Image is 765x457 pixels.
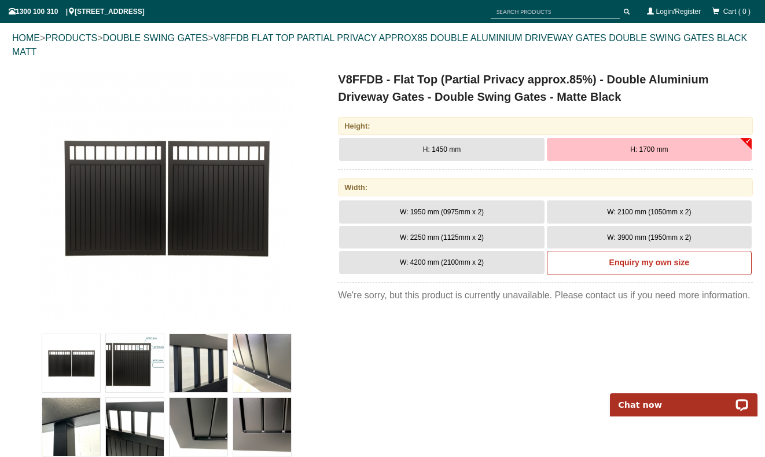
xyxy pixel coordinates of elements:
[45,33,97,43] a: PRODUCTS
[12,33,747,57] a: V8FFDB FLAT TOP PARTIAL PRIVACY APPROX85 DOUBLE ALUMINIUM DRIVEWAY GATES DOUBLE SWING GATES BLACK...
[102,33,208,43] a: DOUBLE SWING GATES
[547,226,752,249] button: W: 3900 mm (1950mm x 2)
[338,117,753,135] div: Height:
[42,334,100,392] img: V8FFDB - Flat Top (Partial Privacy approx.85%) - Double Aluminium Driveway Gates - Double Swing G...
[12,33,40,43] a: HOME
[609,258,689,267] b: Enquiry my own size
[547,200,752,224] button: W: 2100 mm (1050mm x 2)
[607,233,691,242] span: W: 3900 mm (1950mm x 2)
[423,145,461,153] span: H: 1450 mm
[339,226,544,249] button: W: 2250 mm (1125mm x 2)
[233,398,291,456] img: V8FFDB - Flat Top (Partial Privacy approx.85%) - Double Aluminium Driveway Gates - Double Swing G...
[106,398,164,456] img: V8FFDB - Flat Top (Partial Privacy approx.85%) - Double Aluminium Driveway Gates - Double Swing G...
[170,334,227,392] img: V8FFDB - Flat Top (Partial Privacy approx.85%) - Double Aluminium Driveway Gates - Double Swing G...
[170,398,227,456] img: V8FFDB - Flat Top (Partial Privacy approx.85%) - Double Aluminium Driveway Gates - Double Swing G...
[13,71,319,326] a: V8FFDB - Flat Top (Partial Privacy approx.85%) - Double Aluminium Driveway Gates - Double Swing G...
[106,334,164,392] img: V8FFDB - Flat Top (Partial Privacy approx.85%) - Double Aluminium Driveway Gates - Double Swing G...
[547,251,752,275] a: Enquiry my own size
[338,178,753,196] div: Width:
[656,8,701,16] a: Login/Register
[491,5,620,19] input: SEARCH PRODUCTS
[630,145,668,153] span: H: 1700 mm
[339,251,544,274] button: W: 4200 mm (2100mm x 2)
[547,138,752,161] button: H: 1700 mm
[602,380,765,416] iframe: LiveChat chat widget
[607,208,691,216] span: W: 2100 mm (1050mm x 2)
[338,71,753,105] h1: V8FFDB - Flat Top (Partial Privacy approx.85%) - Double Aluminium Driveway Gates - Double Swing G...
[400,258,484,266] span: W: 4200 mm (2100mm x 2)
[39,71,294,326] img: V8FFDB - Flat Top (Partial Privacy approx.85%) - Double Aluminium Driveway Gates - Double Swing G...
[9,8,145,16] span: 1300 100 310 | [STREET_ADDRESS]
[339,200,544,224] button: W: 1950 mm (0975mm x 2)
[723,8,751,16] span: Cart ( 0 )
[400,233,484,242] span: W: 2250 mm (1125mm x 2)
[338,288,753,302] div: We're sorry, but this product is currently unavailable. Please contact us if you need more inform...
[42,398,100,456] img: V8FFDB - Flat Top (Partial Privacy approx.85%) - Double Aluminium Driveway Gates - Double Swing G...
[12,20,753,71] div: > > >
[400,208,484,216] span: W: 1950 mm (0975mm x 2)
[339,138,544,161] button: H: 1450 mm
[233,334,291,392] img: V8FFDB - Flat Top (Partial Privacy approx.85%) - Double Aluminium Driveway Gates - Double Swing G...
